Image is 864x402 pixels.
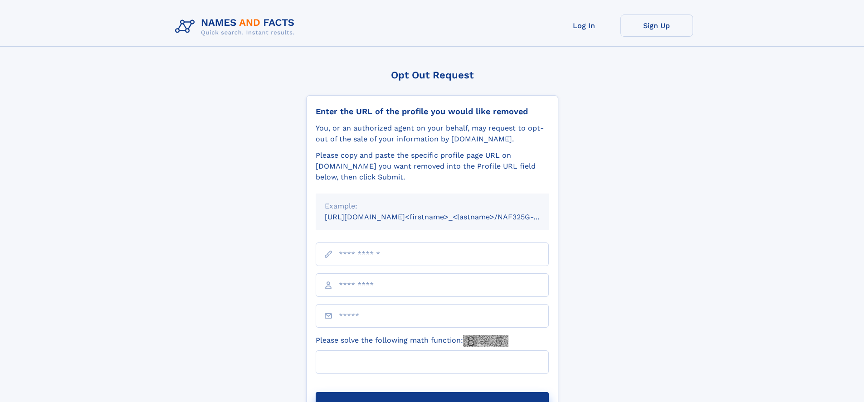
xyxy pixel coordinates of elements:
[325,213,566,221] small: [URL][DOMAIN_NAME]<firstname>_<lastname>/NAF325G-xxxxxxxx
[316,123,549,145] div: You, or an authorized agent on your behalf, may request to opt-out of the sale of your informatio...
[316,150,549,183] div: Please copy and paste the specific profile page URL on [DOMAIN_NAME] you want removed into the Pr...
[316,107,549,116] div: Enter the URL of the profile you would like removed
[325,201,540,212] div: Example:
[171,15,302,39] img: Logo Names and Facts
[316,335,508,347] label: Please solve the following math function:
[306,69,558,81] div: Opt Out Request
[548,15,620,37] a: Log In
[620,15,693,37] a: Sign Up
